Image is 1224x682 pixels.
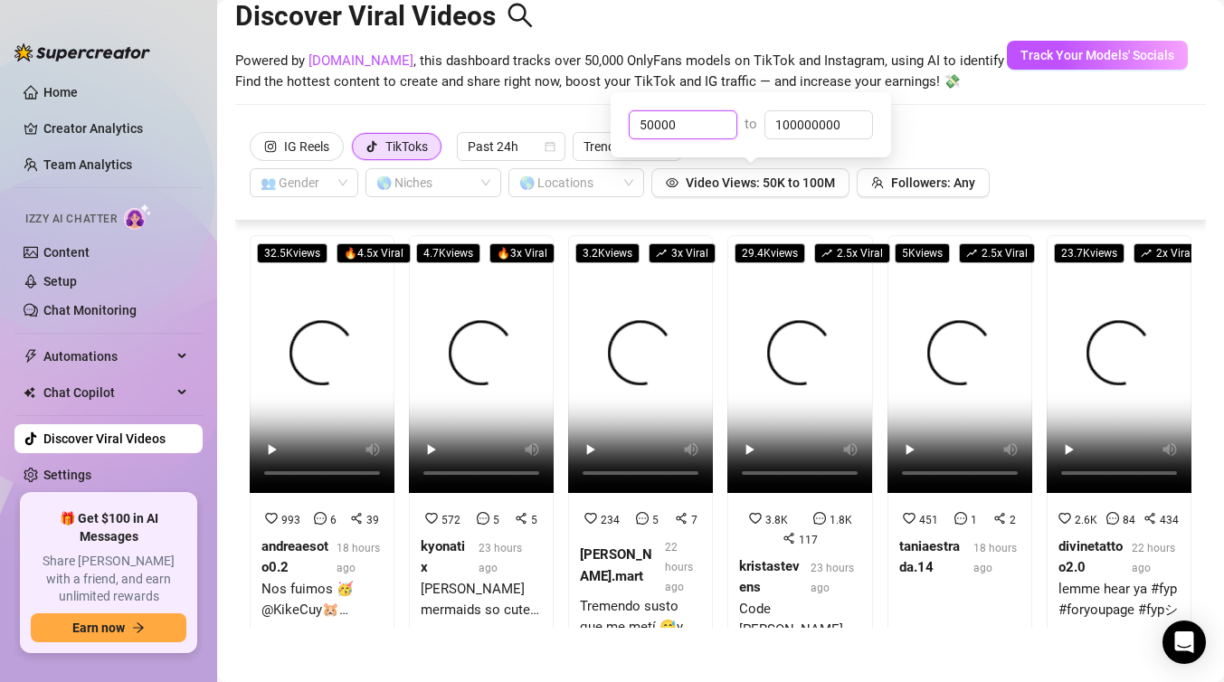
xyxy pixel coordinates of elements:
span: heart [1058,512,1071,525]
div: Tremendo susto que me metí 😅y tú?cuéntame! 🤣#fyp #humor #gracioso #simulagro #simulacronacional [580,596,701,639]
span: Followers: Any [891,175,975,190]
span: 993 [281,514,300,526]
span: thunderbolt [24,349,38,364]
span: rise [821,248,832,259]
span: 🎁 Get $100 in AI Messages [31,510,186,545]
img: AI Chatter [124,204,152,230]
span: heart [265,512,278,525]
strong: divinetattoo2.0 [1058,538,1123,576]
input: Max views [765,111,872,138]
span: 5K views [895,243,950,263]
span: 434 [1160,514,1179,526]
span: 23.7K views [1054,243,1124,263]
div: Code [PERSON_NAME] always, ily girls 🥹❤️‍🔥 #dfyne #giveaway #dfyneathlete #impact #GymTok [739,599,860,641]
span: heart [749,512,762,525]
img: Chat Copilot [24,386,35,399]
a: Team Analytics [43,157,132,172]
button: Followers: Any [857,168,990,197]
span: 5 [493,514,499,526]
button: Earn nowarrow-right [31,613,186,642]
span: share-alt [783,532,795,545]
span: 2 [1010,514,1016,526]
div: TikToks [385,133,428,160]
span: message [314,512,327,525]
a: Creator Analytics [43,114,188,143]
a: 3.2Kviewsrise3x Viral23457[PERSON_NAME].mart22 hours agoTremendo susto que me metí 😅y tú?cuéntame... [568,235,713,667]
span: 7 [691,514,697,526]
span: 29.4K views [735,243,805,263]
span: 39 [366,514,379,526]
a: Home [43,85,78,99]
span: 5 [652,514,659,526]
strong: andreaesoto0.2 [261,538,328,576]
span: 3.2K views [575,243,640,263]
span: message [813,512,826,525]
a: Settings [43,468,91,482]
strong: kristastevens [739,558,800,596]
span: 2.5 x Viral [814,243,890,263]
span: message [636,512,649,525]
strong: taniaestrada.14 [899,538,960,576]
span: 117 [799,534,818,546]
span: rise [1141,248,1152,259]
a: Setup [43,274,77,289]
span: 2.5 x Viral [959,243,1035,263]
a: Content [43,245,90,260]
span: 18 hours ago [337,542,380,574]
strong: kyonatix [421,538,465,576]
span: 3 x Viral [649,243,716,263]
span: Earn now [72,620,125,635]
span: rise [656,248,667,259]
span: 3.8K [765,514,788,526]
span: 🔥 4.5 x Viral [337,243,411,263]
span: 2 x Viral [1134,243,1200,263]
img: logo-BBDzfeDw.svg [14,43,150,62]
a: 5Kviewsrise2.5x Viral45112taniaestrada.1418 hours ago [887,235,1032,667]
span: Track Your Models' Socials [1020,48,1174,62]
span: 18 hours ago [973,542,1017,574]
span: eye [666,176,678,189]
span: Automations [43,342,172,371]
span: 234 [601,514,620,526]
span: 572 [441,514,460,526]
a: 32.5Kviews🔥4.5x Viral993639andreaesoto0.218 hours agoNos fuimos 🥳 @KikeCuy🐹 @camivalenciaaa #fyp ... [250,235,394,667]
span: heart [584,512,597,525]
span: 🔥 3 x Viral [489,243,555,263]
a: Discover Viral Videos [43,431,166,446]
a: [DOMAIN_NAME] [308,52,413,69]
span: 32.5K views [257,243,327,263]
span: Trending [584,133,670,160]
a: 29.4Kviewsrise2.5x Viral3.8K1.8K117kristastevens23 hours agoCode [PERSON_NAME] always, ily girls ... [727,235,872,667]
span: message [1106,512,1119,525]
span: share-alt [350,512,363,525]
span: heart [903,512,916,525]
div: lemme hear ya #fyp #foryoupage #fypシ [1058,579,1180,621]
span: 2.6K [1075,514,1097,526]
div: Nos fuimos 🥳 @KikeCuy🐹 @camivalenciaaa #fyp #kikejav #latina #viral #tiktok [261,579,383,621]
a: 4.7Kviews🔥3x Viral57255kyonatix23 hours ago[PERSON_NAME] mermaids so cute lolll @Enna ♡ #makinish... [409,235,554,667]
span: instagram [264,140,277,153]
span: calendar [545,141,555,152]
div: IG Reels [284,133,329,160]
a: Chat Monitoring [43,303,137,317]
span: heart [425,512,438,525]
a: 23.7Kviewsrise2x Viral2.6K84434divinetattoo2.022 hours agolemme hear ya #fyp #foryoupage #fypシ [1047,235,1191,667]
span: 1 [971,514,977,526]
span: 23 hours ago [811,562,854,594]
span: 5 [531,514,537,526]
button: Track Your Models' Socials [1007,41,1188,70]
button: Video Views: 50K to 100M [651,168,849,197]
span: Share [PERSON_NAME] with a friend, and earn unlimited rewards [31,553,186,606]
span: 6 [330,514,337,526]
span: arrow-right [132,621,145,634]
span: team [871,176,884,189]
span: Izzy AI Chatter [25,211,117,228]
span: 23 hours ago [479,542,522,574]
span: rise [966,248,977,259]
span: share-alt [515,512,527,525]
span: 22 hours ago [665,541,693,593]
span: share-alt [993,512,1006,525]
div: Open Intercom Messenger [1162,620,1206,664]
span: to [745,116,757,132]
span: 451 [919,514,938,526]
